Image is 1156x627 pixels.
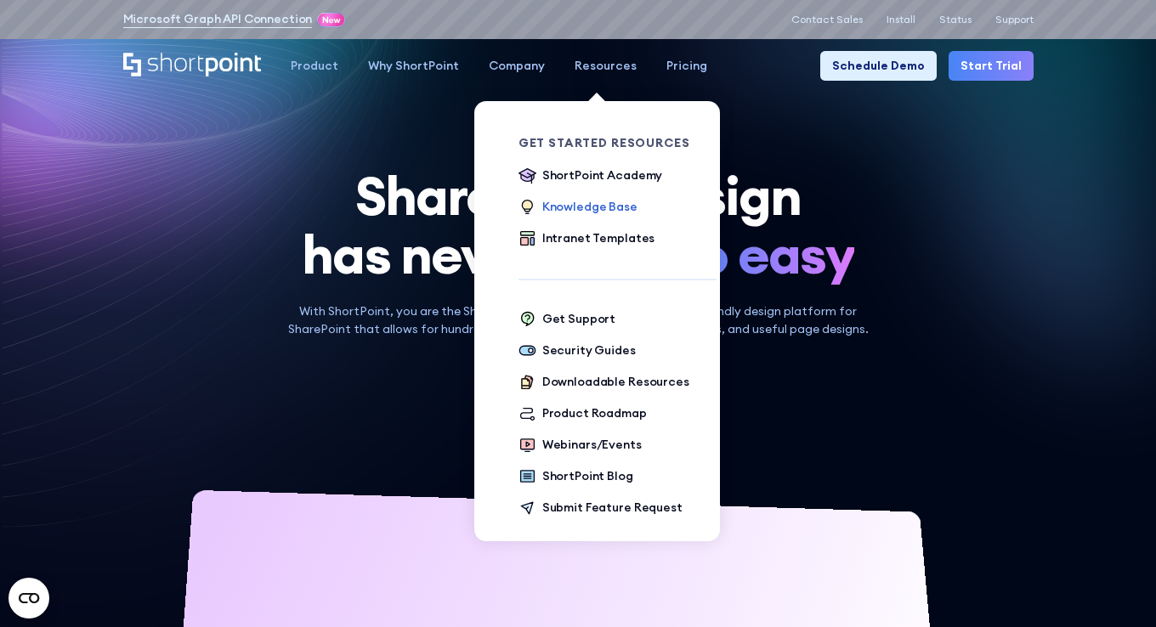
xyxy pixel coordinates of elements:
p: With ShortPoint, you are the SharePoint Designer. ShortPoint is a user-friendly design platform f... [277,302,880,338]
a: ShortPoint Blog [518,467,633,487]
div: Intranet Templates [542,229,654,247]
div: Product [291,57,338,75]
div: Product Roadmap [542,404,647,422]
a: Get Support [518,310,615,330]
a: Install [887,14,915,25]
div: Security Guides [542,342,636,359]
div: ShortPoint Academy [542,167,662,184]
button: Open CMP widget [8,578,49,619]
div: ShortPoint Blog [542,467,633,485]
a: Resources [560,51,652,81]
a: Submit Feature Request [518,499,683,518]
a: Why ShortPoint [354,51,474,81]
a: Start Trial [949,51,1034,81]
span: so easy [672,225,854,284]
a: Home [123,53,262,78]
div: Pricing [666,57,707,75]
a: Security Guides [518,342,636,361]
h1: SharePoint Design has never been [123,167,1034,285]
iframe: Chat Widget [1071,545,1156,627]
div: Knowledge Base [542,198,637,216]
div: Webinars/Events [542,436,642,454]
div: Get Support [542,310,615,328]
a: Product Roadmap [518,404,647,424]
a: Status [939,14,972,25]
div: Resources [575,57,637,75]
a: Knowledge Base [518,198,637,217]
a: ShortPoint Academy [518,167,662,186]
a: Support [995,14,1034,25]
a: Webinars/Events [518,436,642,455]
a: Contact Sales [791,14,863,25]
div: Company [489,57,545,75]
div: Submit Feature Request [542,499,683,517]
div: Downloadable Resources [542,373,689,391]
a: Downloadable Resources [518,373,689,393]
div: Why ShortPoint [368,57,459,75]
a: Get started [DATE]! [480,356,676,404]
a: Company [474,51,560,81]
a: Product [276,51,354,81]
a: Pricing [652,51,722,81]
a: Microsoft Graph API Connection [123,10,313,28]
a: Schedule Demo [820,51,937,81]
a: Intranet Templates [518,229,654,249]
div: Get Started Resources [518,137,717,149]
